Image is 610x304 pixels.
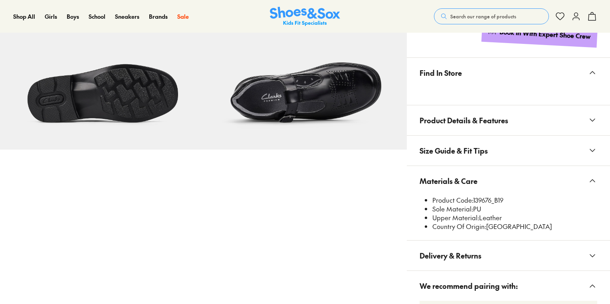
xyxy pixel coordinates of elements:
[420,88,597,95] iframe: Find in Store
[432,222,486,231] span: Country Of Origin:
[67,12,79,21] a: Boys
[177,12,189,20] span: Sale
[432,195,473,204] span: Product Code:
[432,196,597,205] li: 139676_B19
[407,136,610,166] button: Size Guide & Fit Tips
[420,274,518,298] span: We recommend pairing with:
[432,213,597,222] li: Leather
[115,12,139,21] a: Sneakers
[177,12,189,21] a: Sale
[499,28,591,41] div: Book in With Expert Shoe Crew
[432,213,479,222] span: Upper Material:
[450,13,516,20] span: Search our range of products
[89,12,105,21] a: School
[432,204,473,213] span: Sole Material:
[407,271,610,301] button: We recommend pairing with:
[45,12,57,21] a: Girls
[149,12,168,21] a: Brands
[45,12,57,20] span: Girls
[407,58,610,88] button: Find In Store
[8,251,40,280] iframe: Gorgias live chat messenger
[432,205,597,213] li: PU
[420,244,481,267] span: Delivery & Returns
[149,12,168,20] span: Brands
[481,20,598,47] a: Book in With Expert Shoe Crew
[432,222,597,231] li: [GEOGRAPHIC_DATA]
[420,61,462,85] span: Find In Store
[407,166,610,196] button: Materials & Care
[67,12,79,20] span: Boys
[270,7,340,26] img: SNS_Logo_Responsive.svg
[407,241,610,270] button: Delivery & Returns
[420,169,477,193] span: Materials & Care
[407,105,610,135] button: Product Details & Features
[270,7,340,26] a: Shoes & Sox
[420,109,508,132] span: Product Details & Features
[13,12,35,20] span: Shop All
[434,8,549,24] button: Search our range of products
[13,12,35,21] a: Shop All
[89,12,105,20] span: School
[420,139,488,162] span: Size Guide & Fit Tips
[115,12,139,20] span: Sneakers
